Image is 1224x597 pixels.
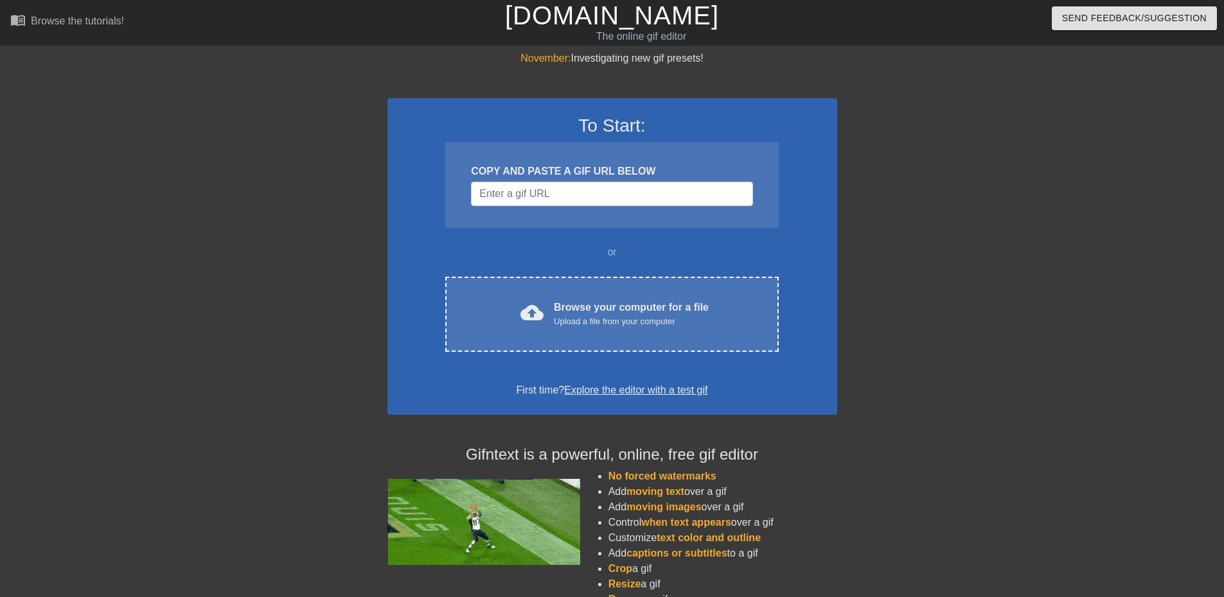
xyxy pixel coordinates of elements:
[10,12,26,28] span: menu_book
[626,501,701,512] span: moving images
[505,1,719,30] a: [DOMAIN_NAME]
[421,245,804,260] div: or
[1052,6,1217,30] button: Send Feedback/Suggestion
[626,486,684,497] span: moving text
[641,517,731,528] span: when text appears
[1062,10,1207,26] span: Send Feedback/Suggestion
[404,115,820,137] h3: To Start:
[387,51,837,66] div: Investigating new gif presets!
[608,515,837,530] li: Control over a gif
[520,53,571,64] span: November:
[608,530,837,546] li: Customize
[608,576,837,592] li: a gif
[10,12,124,32] a: Browse the tutorials!
[554,315,709,328] div: Upload a file from your computer
[608,563,632,574] span: Crop
[608,499,837,515] li: Add over a gif
[608,546,837,561] li: Add to a gif
[404,383,820,398] div: First time?
[554,300,709,328] div: Browse your computer for a file
[608,561,837,576] li: a gif
[387,446,837,464] h4: Gifntext is a powerful, online, free gif editor
[387,479,580,565] img: football_small.gif
[608,578,641,589] span: Resize
[471,164,752,179] div: COPY AND PASTE A GIF URL BELOW
[471,182,752,206] input: Username
[626,548,727,558] span: captions or subtitles
[657,532,761,543] span: text color and outline
[31,15,124,26] div: Browse the tutorials!
[414,29,868,44] div: The online gif editor
[564,385,707,395] a: Explore the editor with a test gif
[608,471,716,481] span: No forced watermarks
[608,484,837,499] li: Add over a gif
[520,301,544,324] span: cloud_upload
